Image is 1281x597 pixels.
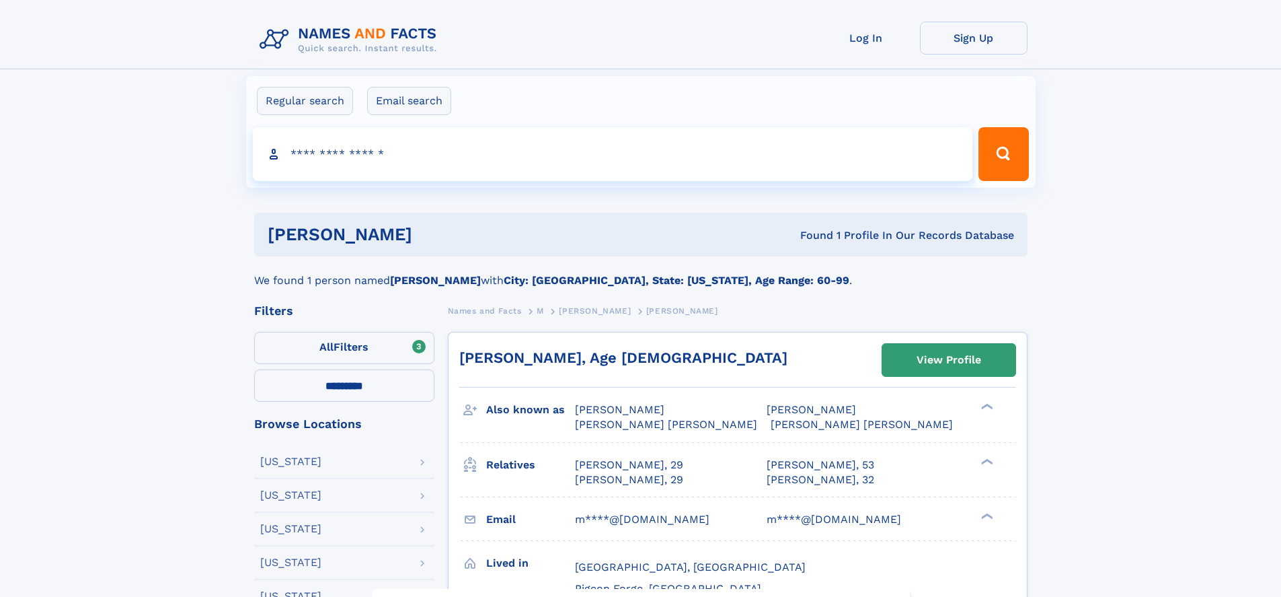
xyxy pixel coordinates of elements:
[537,302,544,319] a: M
[260,456,321,467] div: [US_STATE]
[575,472,683,487] a: [PERSON_NAME], 29
[812,22,920,55] a: Log In
[646,306,718,316] span: [PERSON_NAME]
[767,403,856,416] span: [PERSON_NAME]
[882,344,1015,376] a: View Profile
[559,306,631,316] span: [PERSON_NAME]
[254,256,1027,289] div: We found 1 person named with .
[448,302,522,319] a: Names and Facts
[486,552,575,575] h3: Lived in
[486,398,575,421] h3: Also known as
[486,508,575,531] h3: Email
[978,512,994,520] div: ❯
[917,345,981,376] div: View Profile
[253,127,973,181] input: search input
[767,472,874,487] a: [PERSON_NAME], 32
[319,341,334,353] span: All
[459,349,787,366] a: [PERSON_NAME], Age [DEMOGRAPHIC_DATA]
[575,458,683,472] a: [PERSON_NAME], 29
[920,22,1027,55] a: Sign Up
[537,306,544,316] span: M
[978,127,1028,181] button: Search Button
[606,228,1014,243] div: Found 1 Profile In Our Records Database
[978,402,994,411] div: ❯
[254,22,448,58] img: Logo Names and Facts
[575,418,757,431] span: [PERSON_NAME] [PERSON_NAME]
[575,561,806,573] span: [GEOGRAPHIC_DATA], [GEOGRAPHIC_DATA]
[260,557,321,568] div: [US_STATE]
[367,87,451,115] label: Email search
[257,87,353,115] label: Regular search
[978,457,994,466] div: ❯
[486,454,575,477] h3: Relatives
[260,524,321,534] div: [US_STATE]
[268,226,607,243] h1: [PERSON_NAME]
[575,582,761,595] span: Pigeon Forge, [GEOGRAPHIC_DATA]
[254,332,434,364] label: Filters
[254,418,434,430] div: Browse Locations
[575,403,664,416] span: [PERSON_NAME]
[254,305,434,317] div: Filters
[260,490,321,501] div: [US_STATE]
[771,418,953,431] span: [PERSON_NAME] [PERSON_NAME]
[767,458,874,472] a: [PERSON_NAME], 53
[390,274,481,287] b: [PERSON_NAME]
[504,274,849,287] b: City: [GEOGRAPHIC_DATA], State: [US_STATE], Age Range: 60-99
[559,302,631,319] a: [PERSON_NAME]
